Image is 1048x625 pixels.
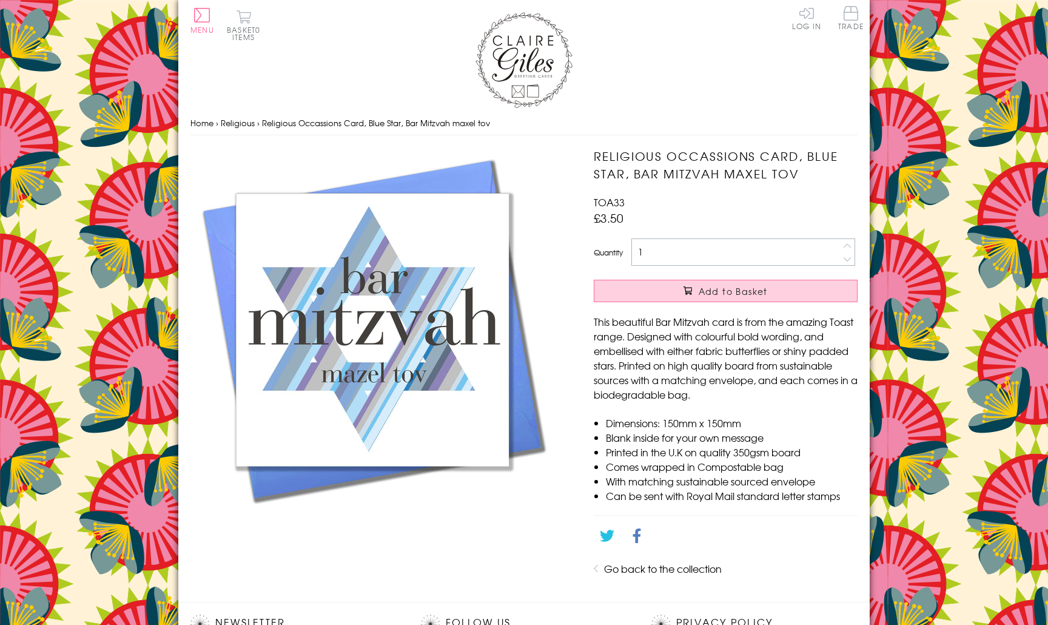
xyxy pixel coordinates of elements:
h1: Religious Occassions Card, Blue Star, Bar Mitzvah maxel tov [594,147,858,183]
li: With matching sustainable sourced envelope [606,474,858,488]
button: Menu [190,8,214,33]
span: Religious Occassions Card, Blue Star, Bar Mitzvah maxel tov [262,117,490,129]
span: Menu [190,24,214,35]
nav: breadcrumbs [190,111,858,136]
li: Blank inside for your own message [606,430,858,445]
button: Add to Basket [594,280,858,302]
button: Basket0 items [227,10,260,41]
img: Claire Giles Greetings Cards [475,12,573,108]
li: Printed in the U.K on quality 350gsm board [606,445,858,459]
span: Trade [838,6,864,30]
a: Home [190,117,213,129]
li: Can be sent with Royal Mail standard letter stamps [606,488,858,503]
a: Religious [221,117,255,129]
span: TOA33 [594,195,625,209]
img: Religious Occassions Card, Blue Star, Bar Mitzvah maxel tov [190,147,554,512]
span: £3.50 [594,209,623,226]
span: › [257,117,260,129]
li: Comes wrapped in Compostable bag [606,459,858,474]
a: Log In [792,6,821,30]
label: Quantity [594,247,623,258]
p: This beautiful Bar Mitzvah card is from the amazing Toast range. Designed with colourful bold wor... [594,314,858,402]
span: › [216,117,218,129]
li: Dimensions: 150mm x 150mm [606,416,858,430]
span: Add to Basket [699,285,768,297]
a: Go back to the collection [604,561,722,576]
span: 0 items [232,24,260,42]
a: Trade [838,6,864,32]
